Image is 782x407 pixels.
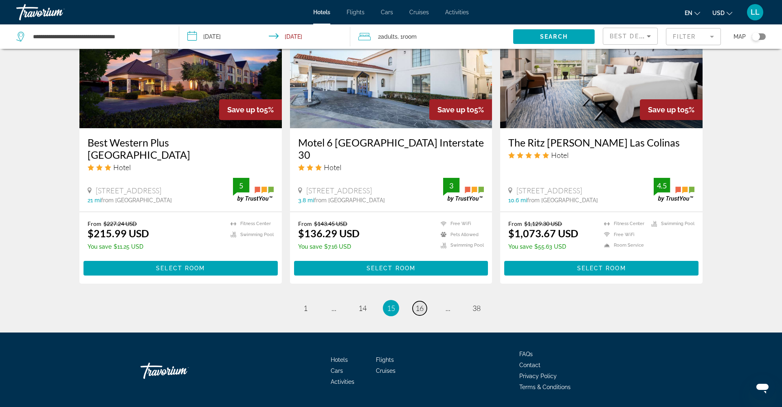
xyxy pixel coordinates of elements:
img: trustyou-badge.svg [233,178,274,202]
div: 5 star Hotel [508,151,694,160]
h3: The Ritz [PERSON_NAME] Las Colinas [508,136,694,149]
span: Activities [445,9,469,15]
span: 3.8 mi [298,197,314,203]
li: Free WiFi [600,231,647,238]
span: Best Deals [610,33,652,39]
del: $227.24 USD [103,220,137,227]
span: Cruises [376,368,395,374]
span: ... [446,304,450,313]
span: [STREET_ADDRESS] [96,186,161,195]
span: 14 [358,304,367,313]
span: 16 [415,304,424,313]
a: Contact [519,362,540,368]
span: From [298,220,312,227]
a: Flights [347,9,365,15]
li: Pets Allowed [437,231,484,238]
button: Travelers: 2 adults, 0 children [350,24,513,49]
span: LL [751,8,760,16]
span: from [GEOGRAPHIC_DATA] [101,197,172,203]
span: Hotel [324,163,341,172]
span: Room [403,33,417,40]
iframe: Button to launch messaging window [749,374,775,400]
div: 3 star Hotel [298,163,484,172]
span: from [GEOGRAPHIC_DATA] [314,197,385,203]
span: 21 mi [88,197,101,203]
a: Flights [376,357,394,363]
div: 4.5 [654,181,670,190]
span: 10.6 mi [508,197,527,203]
button: Toggle map [746,33,766,40]
div: 5% [640,99,703,120]
p: $11.25 USD [88,243,149,250]
span: Select Room [156,265,205,271]
span: Save up to [227,105,264,114]
span: Select Room [577,265,626,271]
button: Select Room [83,261,278,276]
span: en [685,10,692,16]
span: Hotel [113,163,131,172]
span: Cruises [409,9,429,15]
span: You save [88,243,112,250]
nav: Pagination [79,300,703,316]
div: 5 [233,181,249,190]
li: Swimming Pool [647,220,694,227]
a: Select Room [83,263,278,272]
a: Activities [331,379,354,385]
li: Fitness Center [600,220,647,227]
span: Map [734,31,746,42]
a: Travorium [141,359,222,383]
button: Select Room [504,261,699,276]
span: From [88,220,101,227]
div: 3 star Hotel [88,163,274,172]
img: trustyou-badge.svg [654,178,694,202]
a: FAQs [519,351,533,357]
span: from [GEOGRAPHIC_DATA] [527,197,598,203]
ins: $1,073.67 USD [508,227,578,239]
span: Save up to [437,105,474,114]
button: Check-in date: Nov 8, 2025 Check-out date: Nov 10, 2025 [179,24,350,49]
a: Cars [381,9,393,15]
div: 3 [443,181,459,190]
span: 38 [472,304,481,313]
span: Search [540,33,568,40]
span: 2 [378,31,398,42]
a: Travorium [16,2,98,23]
button: Search [513,29,595,44]
span: [STREET_ADDRESS] [516,186,582,195]
span: You save [298,243,322,250]
a: Select Room [294,263,488,272]
li: Room Service [600,242,647,249]
span: 15 [387,304,395,313]
a: Best Western Plus [GEOGRAPHIC_DATA] [88,136,274,161]
span: USD [712,10,725,16]
ins: $215.99 USD [88,227,149,239]
li: Free WiFi [437,220,484,227]
button: Filter [666,28,721,46]
ins: $136.29 USD [298,227,360,239]
button: Change language [685,7,700,19]
img: trustyou-badge.svg [443,178,484,202]
a: Cars [331,368,343,374]
del: $143.45 USD [314,220,347,227]
h3: Motel 6 [GEOGRAPHIC_DATA] Interstate 30 [298,136,484,161]
a: Terms & Conditions [519,384,571,390]
button: Select Room [294,261,488,276]
li: Swimming Pool [437,242,484,249]
p: $55.63 USD [508,243,578,250]
span: Save up to [648,105,685,114]
span: ... [332,304,336,313]
li: Swimming Pool [226,231,274,238]
a: Hotels [331,357,348,363]
span: From [508,220,522,227]
a: Select Room [504,263,699,272]
div: 5% [219,99,282,120]
button: User Menu [745,4,766,21]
